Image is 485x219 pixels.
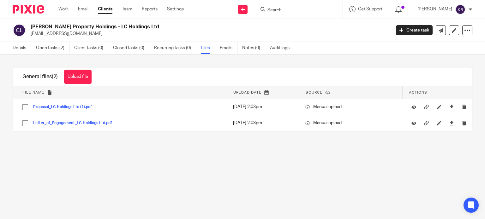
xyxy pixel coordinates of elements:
[358,7,382,11] span: Get Support
[33,105,97,109] button: Proposal_LC Holdings Ltd (1).pdf
[233,104,293,110] p: [DATE] 2:03pm
[449,104,454,110] a: Download
[233,91,261,94] span: Upload date
[220,42,237,54] a: Emails
[19,101,31,113] input: Select
[396,25,433,35] a: Create task
[13,5,44,14] img: Pixie
[31,24,315,30] h2: [PERSON_NAME] Property Holdings - LC Holdings Ltd
[13,24,26,37] img: svg%3E
[270,42,294,54] a: Audit logs
[98,6,112,12] a: Clients
[22,73,58,80] h1: General files
[305,120,396,126] p: Manual upload
[306,91,322,94] span: Source
[242,42,265,54] a: Notes (0)
[19,117,31,129] input: Select
[74,42,108,54] a: Client tasks (0)
[52,74,58,79] span: (2)
[31,31,386,37] p: [EMAIL_ADDRESS][DOMAIN_NAME]
[13,42,31,54] a: Details
[36,42,69,54] a: Open tasks (2)
[417,6,452,12] p: [PERSON_NAME]
[122,6,132,12] a: Team
[154,42,196,54] a: Recurring tasks (0)
[267,8,324,13] input: Search
[113,42,149,54] a: Closed tasks (0)
[64,70,92,84] button: Upload file
[22,91,44,94] span: File name
[78,6,88,12] a: Email
[201,42,215,54] a: Files
[33,121,117,125] button: Letter_of_Engagement_LC Holdings Ltd.pdf
[455,4,465,14] img: svg%3E
[142,6,158,12] a: Reports
[233,120,293,126] p: [DATE] 2:03pm
[409,91,427,94] span: Actions
[305,104,396,110] p: Manual upload
[449,120,454,126] a: Download
[58,6,69,12] a: Work
[167,6,184,12] a: Settings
